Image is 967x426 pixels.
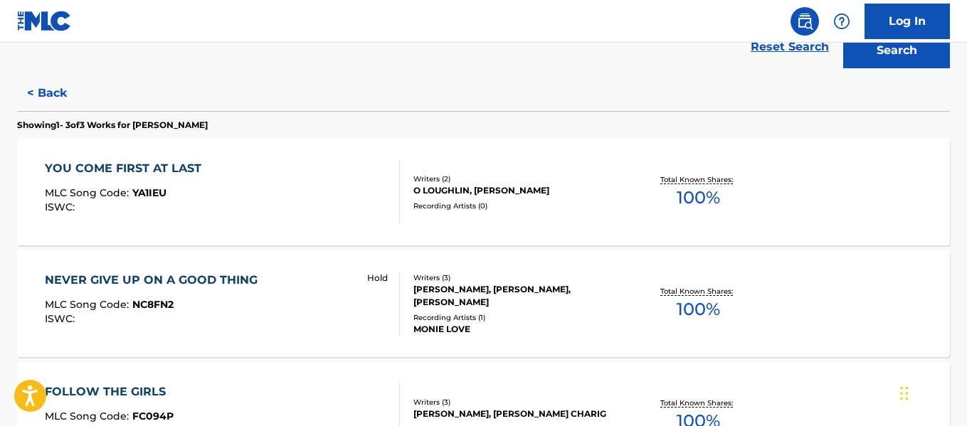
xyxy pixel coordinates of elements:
a: Log In [865,4,950,39]
div: YOU COME FIRST AT LAST [45,160,208,177]
span: MLC Song Code : [45,410,132,422]
p: Showing 1 - 3 of 3 Works for [PERSON_NAME] [17,119,208,132]
span: YA1IEU [132,186,167,199]
span: ISWC : [45,312,78,325]
div: Writers ( 3 ) [413,272,621,283]
span: 100 % [677,185,720,211]
span: ISWC : [45,201,78,213]
img: MLC Logo [17,11,72,31]
div: [PERSON_NAME], [PERSON_NAME], [PERSON_NAME] [413,283,621,309]
a: Reset Search [744,31,836,63]
div: O LOUGHLIN, [PERSON_NAME] [413,184,621,197]
div: [PERSON_NAME], [PERSON_NAME] CHARIG [413,408,621,420]
img: help [833,13,850,30]
a: Public Search [791,7,819,36]
p: Total Known Shares: [660,398,736,408]
p: Total Known Shares: [660,174,736,185]
p: Hold [367,272,388,284]
span: FC094P [132,410,174,422]
div: Writers ( 2 ) [413,174,621,184]
span: MLC Song Code : [45,186,132,199]
span: 100 % [677,297,720,322]
div: MONIE LOVE [413,323,621,336]
div: Help [828,7,856,36]
div: NEVER GIVE UP ON A GOOD THING [45,272,265,289]
span: MLC Song Code : [45,298,132,311]
a: YOU COME FIRST AT LASTMLC Song Code:YA1IEUISWC:Writers (2)O LOUGHLIN, [PERSON_NAME]Recording Arti... [17,139,950,245]
p: Total Known Shares: [660,286,736,297]
div: Recording Artists ( 0 ) [413,201,621,211]
iframe: Chat Widget [896,358,967,426]
a: NEVER GIVE UP ON A GOOD THINGMLC Song Code:NC8FN2ISWC: HoldWriters (3)[PERSON_NAME], [PERSON_NAME... [17,250,950,357]
div: FOLLOW THE GIRLS [45,383,174,400]
div: Drag [900,372,909,415]
img: search [796,13,813,30]
div: Recording Artists ( 1 ) [413,312,621,323]
button: < Back [17,75,102,111]
button: Search [843,33,950,68]
span: NC8FN2 [132,298,174,311]
div: Writers ( 3 ) [413,397,621,408]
